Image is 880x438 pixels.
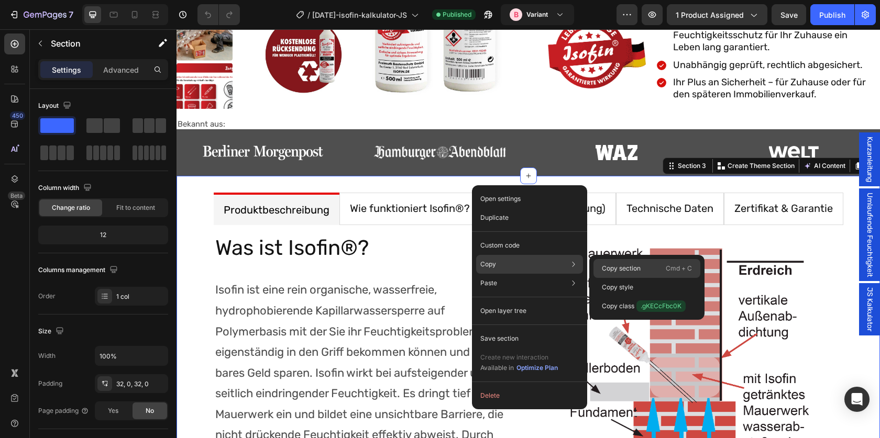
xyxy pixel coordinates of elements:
p: Save section [480,334,519,343]
p: Custom code [480,241,520,250]
span: JS Kalkulator [688,258,698,302]
button: Optimize Plan [516,363,558,373]
p: Create Theme Section [551,132,618,141]
p: Open settings [480,194,521,204]
span: Save [780,10,798,19]
span: / [307,9,310,20]
p: Create new interaction [480,352,558,363]
iframe: Design area [177,29,880,438]
div: 1 col [116,292,166,301]
img: gempages_549688892727493681-825b25f9-7eed-4481-bb8b-3586cc555917.svg [419,116,461,131]
span: .gKECcFbc0K [636,300,686,312]
div: Publish [819,9,845,20]
button: Delete [476,386,583,405]
span: Available in [480,364,514,372]
button: AI Content [625,130,671,143]
p: Technische Daten [450,170,537,188]
img: gempages_549688892727493681-3a3e4d45-8445-4cd5-879e-d24833f16005.png [196,116,330,130]
p: Duplicate [480,213,509,222]
div: Beta [8,192,25,200]
span: Yes [108,406,118,415]
div: Open Intercom Messenger [844,387,870,412]
img: gempages_549688892727493681-8ff4730c-b251-4d83-8398-b5e6ba7f488b.svg [592,117,642,130]
span: [DATE]-isofin-kalkulator-JS [312,9,407,20]
p: Unabhängig geprüft, rechtlich abgesichert. [497,30,696,42]
div: Columns management [38,263,120,277]
p: Copy class [602,300,686,312]
p: Paste [480,278,497,288]
p: Settings [52,64,81,75]
div: Padding [38,379,62,388]
span: Fit to content [116,203,155,212]
p: Copy [480,260,496,269]
span: Kurzanleitung [688,107,698,153]
div: Size [38,324,66,339]
p: B [514,9,519,20]
p: Section [51,37,137,50]
div: Order [38,291,56,301]
button: BVariant [501,4,574,25]
div: Layout [38,99,73,113]
p: Advanced [103,64,139,75]
p: Copy section [602,264,641,273]
p: Cmd + C [666,263,692,274]
button: 1 product assigned [667,4,767,25]
span: Umlaufende Feuchtigkeit [688,163,698,248]
h3: Variant [526,9,548,20]
div: 32, 0, 32, 0 [116,379,166,389]
div: Width [38,351,56,361]
div: 12 [40,228,166,242]
p: Ihr Plus an Sicherheit – für Zuhause oder für den späteren Immobilienverkauf. [497,47,696,72]
input: Auto [95,346,168,365]
span: Published [443,10,471,19]
button: Publish [810,4,854,25]
div: Section 3 [499,132,532,141]
span: 1 product assigned [676,9,744,20]
button: Save [772,4,806,25]
div: Column width [38,181,94,195]
p: Open layer tree [480,306,526,316]
p: Wie funktioniert Isofin®? [173,170,293,188]
div: 450 [10,111,25,120]
div: Page padding [38,406,89,415]
p: Anwendung (Anleitung) [314,170,429,188]
p: Produktbeschreibung [47,171,153,190]
h2: Was ist Isofin®? [38,204,346,233]
p: Copy style [602,283,633,292]
p: 7 [69,8,73,21]
p: Zertifikat & Garantie [558,170,656,188]
span: No [146,406,154,415]
button: 7 [4,4,78,25]
p: Bekannt aus: [1,91,702,99]
span: Change ratio [52,203,90,212]
img: gempages_549688892727493681-2b0c045b-5aff-4f81-a247-c537f43a5481.svg [26,116,147,131]
div: Undo/Redo [197,4,240,25]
